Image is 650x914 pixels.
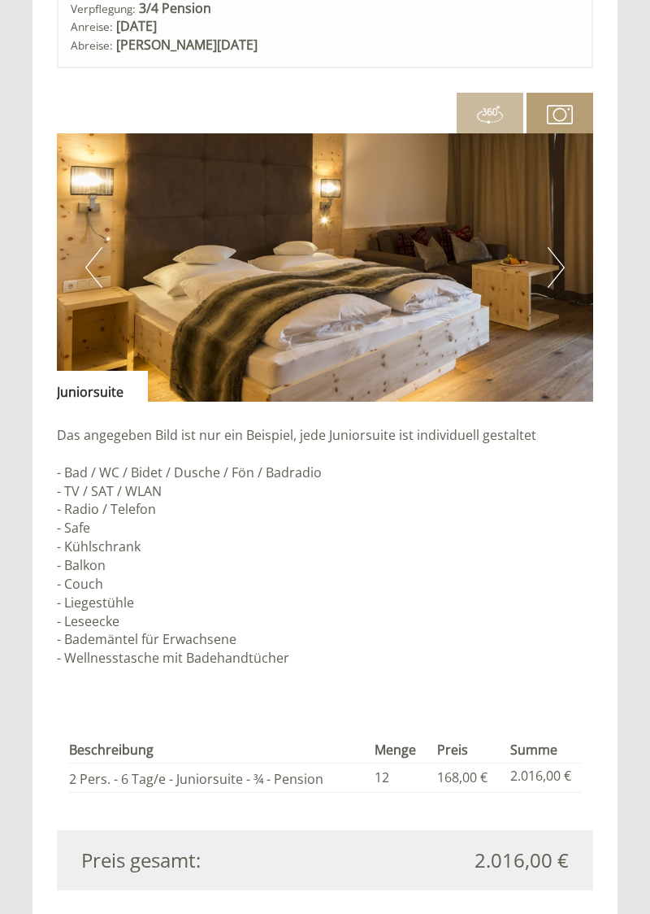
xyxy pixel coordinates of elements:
p: Das angegeben Bild ist nur ein Beispiel, jede Juniorsuite ist individuell gestaltet - Bad / WC / ... [57,426,593,668]
div: [DATE] [238,12,298,40]
th: Beschreibung [69,738,368,763]
b: [DATE] [116,17,157,35]
div: Preis gesamt: [69,847,325,874]
img: image [57,133,593,402]
img: camera.svg [547,102,573,128]
span: 168,00 € [437,768,487,786]
small: Anreise: [71,19,113,34]
button: Previous [85,247,102,288]
th: Preis [431,738,504,763]
td: 12 [368,763,431,792]
small: Verpflegung: [71,1,136,16]
button: Next [548,247,565,288]
span: 2.016,00 € [474,847,569,874]
div: [GEOGRAPHIC_DATA] [24,47,271,60]
td: 2 Pers. - 6 Tag/e - Juniorsuite - ¾ - Pension [69,763,368,792]
b: [PERSON_NAME][DATE] [116,36,258,54]
small: 14:30 [24,79,271,90]
th: Menge [368,738,431,763]
small: Abreise: [71,37,113,53]
img: 360-grad.svg [477,102,503,128]
div: Guten Tag, wie können wir Ihnen helfen? [12,44,279,94]
td: 2.016,00 € [504,763,581,792]
div: Juniorsuite [57,371,148,402]
th: Summe [504,738,581,763]
button: Senden [438,429,536,457]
